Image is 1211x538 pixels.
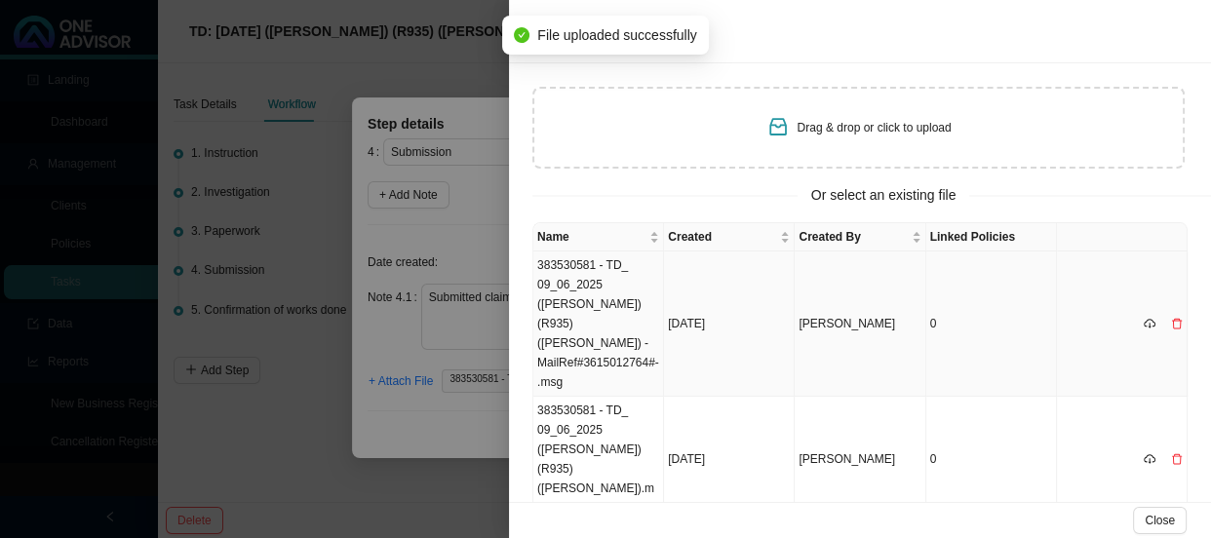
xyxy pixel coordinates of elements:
[798,121,952,134] span: Drag & drop or click to upload
[533,223,664,251] th: Name
[537,24,696,46] span: File uploaded successfully
[533,251,664,397] td: 383530581 - TD_ 09_06_2025 ([PERSON_NAME]) (R935) ([PERSON_NAME]) -MailRef#3615012764#-.msg
[664,223,795,251] th: Created
[1145,511,1175,530] span: Close
[514,27,529,43] span: check-circle
[533,397,664,522] td: 383530581 - TD_ 09_06_2025 ([PERSON_NAME]) (R935) ([PERSON_NAME]).msg
[799,227,907,247] span: Created By
[1171,318,1183,329] span: delete
[1133,507,1187,534] button: Close
[1144,453,1155,465] span: cloud-download
[1171,453,1183,465] span: delete
[795,223,925,251] th: Created By
[664,397,795,522] td: [DATE]
[799,317,895,330] span: [PERSON_NAME]
[799,452,895,466] span: [PERSON_NAME]
[766,115,790,138] span: inbox
[926,397,1057,522] td: 0
[926,223,1057,251] th: Linked Policies
[668,227,776,247] span: Created
[798,184,970,207] span: Or select an existing file
[1144,318,1155,329] span: cloud-download
[926,251,1057,397] td: 0
[664,251,795,397] td: [DATE]
[537,227,645,247] span: Name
